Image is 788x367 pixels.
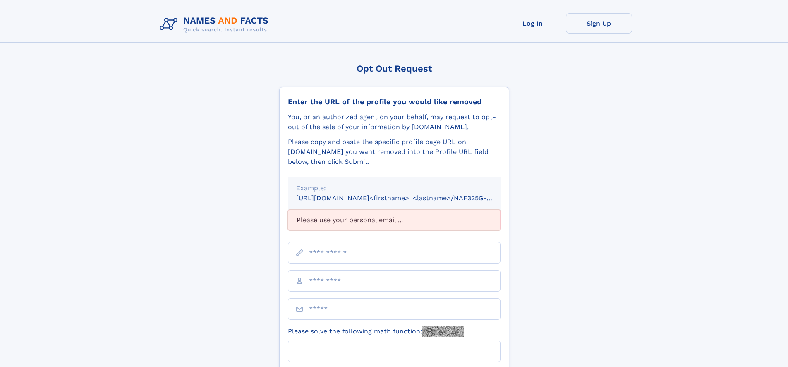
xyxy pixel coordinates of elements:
small: [URL][DOMAIN_NAME]<firstname>_<lastname>/NAF325G-xxxxxxxx [296,194,516,202]
div: Enter the URL of the profile you would like removed [288,97,501,106]
div: Example: [296,183,492,193]
div: Please copy and paste the specific profile page URL on [DOMAIN_NAME] you want removed into the Pr... [288,137,501,167]
img: Logo Names and Facts [156,13,275,36]
a: Log In [500,13,566,34]
label: Please solve the following math function: [288,326,464,337]
div: You, or an authorized agent on your behalf, may request to opt-out of the sale of your informatio... [288,112,501,132]
a: Sign Up [566,13,632,34]
div: Opt Out Request [279,63,509,74]
div: Please use your personal email ... [288,210,501,230]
